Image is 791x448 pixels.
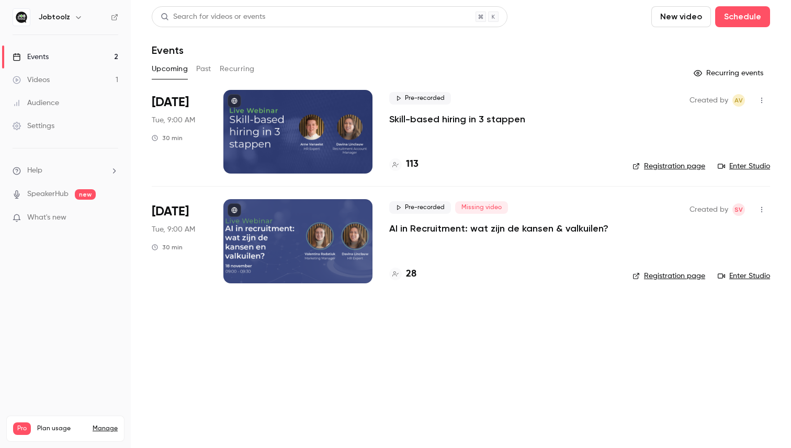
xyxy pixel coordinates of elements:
[734,203,743,216] span: SV
[718,271,770,281] a: Enter Studio
[13,75,50,85] div: Videos
[632,161,705,171] a: Registration page
[732,94,745,107] span: Arne Vanaelst
[152,243,183,251] div: 30 min
[632,271,705,281] a: Registration page
[13,9,30,26] img: Jobtoolz
[161,12,265,22] div: Search for videos or events
[27,189,69,200] a: SpeakerHub
[152,90,207,174] div: Oct 21 Tue, 9:00 AM (Europe/Brussels)
[152,94,189,111] span: [DATE]
[220,61,255,77] button: Recurring
[37,424,86,433] span: Plan usage
[13,98,59,108] div: Audience
[13,165,118,176] li: help-dropdown-opener
[389,92,451,105] span: Pre-recorded
[13,121,54,131] div: Settings
[389,157,419,171] a: 113
[75,189,96,200] span: new
[152,115,195,125] span: Tue, 9:00 AM
[389,113,525,125] a: Skill-based hiring in 3 stappen
[152,61,188,77] button: Upcoming
[406,157,419,171] h4: 113
[406,267,416,281] h4: 28
[690,94,728,107] span: Created by
[27,212,66,223] span: What's new
[39,12,70,22] h6: Jobtoolz
[152,199,207,283] div: Nov 18 Tue, 9:00 AM (Europe/Brussels)
[389,267,416,281] a: 28
[690,203,728,216] span: Created by
[718,161,770,171] a: Enter Studio
[389,222,608,235] a: AI in Recruitment: wat zijn de kansen & valkuilen?
[152,203,189,220] span: [DATE]
[27,165,42,176] span: Help
[715,6,770,27] button: Schedule
[152,224,195,235] span: Tue, 9:00 AM
[651,6,711,27] button: New video
[13,52,49,62] div: Events
[732,203,745,216] span: Simon Vandamme
[13,422,31,435] span: Pro
[734,94,743,107] span: AV
[152,44,184,56] h1: Events
[196,61,211,77] button: Past
[455,201,508,214] span: Missing video
[389,201,451,214] span: Pre-recorded
[689,65,770,82] button: Recurring events
[93,424,118,433] a: Manage
[152,134,183,142] div: 30 min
